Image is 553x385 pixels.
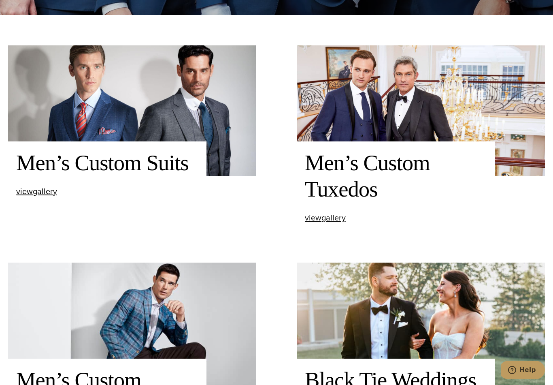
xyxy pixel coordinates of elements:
h2: Men’s Custom Suits [16,150,198,176]
a: viewgallery [305,214,346,222]
a: viewgallery [16,187,57,196]
h2: Men’s Custom Tuxedos [305,150,487,203]
img: 2 models wearing bespoke wedding tuxedos. One wearing black single breasted peak lapel and one we... [297,45,545,176]
iframe: Opens a widget where you can chat to one of our agents [501,361,545,381]
span: view gallery [305,212,346,224]
span: view gallery [16,185,57,197]
img: Two clients in wedding suits. One wearing a double breasted blue paid suit with orange tie. One w... [8,45,256,176]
